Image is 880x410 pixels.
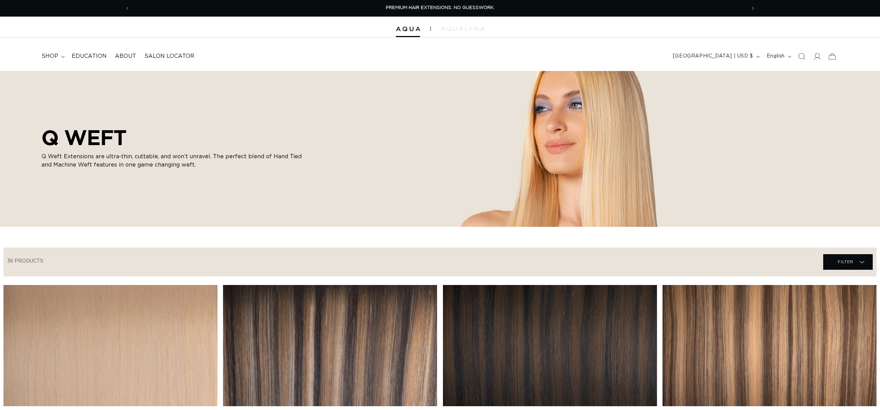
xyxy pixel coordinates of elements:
button: Previous announcement [120,2,135,15]
span: PREMIUM HAIR EXTENSIONS. NO GUESSWORK. [386,6,495,10]
button: [GEOGRAPHIC_DATA] | USD $ [669,50,763,63]
button: English [763,50,794,63]
button: Next announcement [745,2,761,15]
span: 36 products [7,259,43,264]
span: shop [42,53,58,60]
a: Salon Locator [140,48,198,64]
summary: shop [37,48,68,64]
summary: Search [794,49,809,64]
span: English [767,53,785,60]
h2: Q WEFT [42,125,305,150]
span: Salon Locator [144,53,194,60]
summary: Filter [823,254,873,270]
a: Education [68,48,111,64]
span: Education [72,53,107,60]
a: About [111,48,140,64]
p: Q Weft Extensions are ultra-thin, cuttable, and won’t unravel. The perfect blend of Hand Tied and... [42,152,305,169]
span: About [115,53,136,60]
img: Aqua Hair Extensions [396,27,420,32]
span: Filter [838,255,853,268]
img: aqualyna.com [441,27,485,31]
span: [GEOGRAPHIC_DATA] | USD $ [673,53,753,60]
